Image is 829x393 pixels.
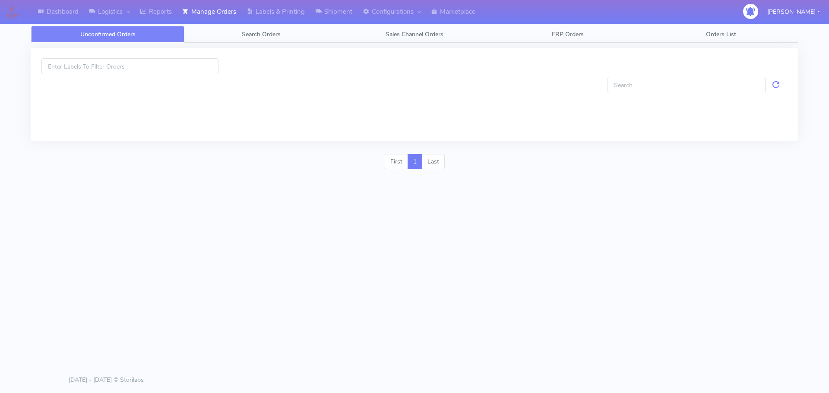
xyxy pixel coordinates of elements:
[552,30,584,38] span: ERP Orders
[386,30,443,38] span: Sales Channel Orders
[31,26,798,43] ul: Tabs
[608,77,766,93] input: Search
[706,30,736,38] span: Orders List
[242,30,281,38] span: Search Orders
[761,3,826,21] button: [PERSON_NAME]
[408,154,422,170] a: 1
[80,30,136,38] span: Unconfirmed Orders
[41,58,218,74] input: Enter Labels To Filter Orders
